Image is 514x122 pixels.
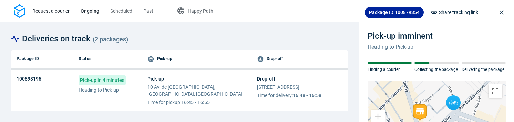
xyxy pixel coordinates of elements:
span: : [257,92,321,99]
span: Happy Path [188,8,213,14]
div: Pick-up [147,55,246,63]
span: Drop-off [257,75,321,82]
span: Pick-up in 4 minutes [79,75,126,85]
p: Heading to Pick-up [79,86,126,93]
span: Time for delivery [257,93,292,98]
span: : [147,99,246,106]
span: ( 2 packages ) [93,36,128,43]
span: 16:45 - 16:55 [181,100,210,105]
div: Drop-off [257,55,342,63]
span: Deliveries on track [22,33,128,44]
p: Collecting the package [414,66,459,73]
span: Time for pickup [147,100,180,105]
span: 16:48 - 16:58 [293,93,321,98]
span: 10 Av. de [GEOGRAPHIC_DATA], [GEOGRAPHIC_DATA], [GEOGRAPHIC_DATA] [147,84,246,97]
span: Scheduled [110,8,132,14]
span: [STREET_ADDRESS] [257,84,321,91]
button: Toggle fullscreen view [489,84,502,98]
span: Ongoing [81,8,99,14]
div: Pick-up imminent [368,30,433,41]
p: Delivering the package [462,66,506,73]
span: Past [143,8,153,14]
img: Logo [14,4,25,18]
th: Package ID [11,50,73,68]
p: Finding a courier [368,66,412,73]
th: Status [73,50,142,68]
span: 100898195 [17,75,41,82]
span: Pick-up [147,75,246,82]
span: Request a courier [32,8,70,14]
span: Share tracking link [439,8,478,17]
p: Heading to Pick-up [368,43,433,51]
span: Package ID: 100879354 [369,9,420,16]
button: close drawer [495,6,508,19]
